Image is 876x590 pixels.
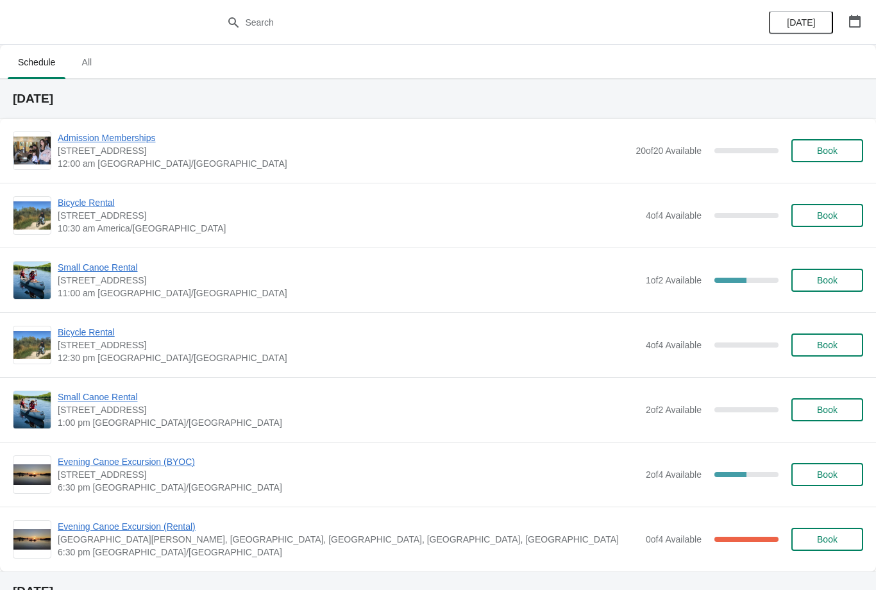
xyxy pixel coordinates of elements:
[58,520,639,533] span: Evening Canoe Excursion (Rental)
[13,132,51,169] img: Admission Memberships | 1 Snow Goose Bay, Stonewall, MB R0C 2Z0 | 12:00 am America/Winnipeg
[13,331,51,359] img: Bicycle Rental | 1 Snow Goose Bay, Stonewall, MB R0C 2Z0 | 12:30 pm America/Winnipeg
[58,209,639,222] span: [STREET_ADDRESS]
[817,469,838,480] span: Book
[636,146,702,156] span: 20 of 20 Available
[13,262,51,299] img: Small Canoe Rental | 1 Snow Goose Bay, Stonewall, MB R0C 2Z0 | 11:00 am America/Winnipeg
[58,131,629,144] span: Admission Memberships
[58,455,639,468] span: Evening Canoe Excursion (BYOC)
[58,533,639,546] span: [GEOGRAPHIC_DATA][PERSON_NAME], [GEOGRAPHIC_DATA], [GEOGRAPHIC_DATA], [GEOGRAPHIC_DATA], [GEOGRAP...
[245,11,657,34] input: Search
[646,210,702,221] span: 4 of 4 Available
[769,11,833,34] button: [DATE]
[791,528,863,551] button: Book
[817,405,838,415] span: Book
[791,333,863,357] button: Book
[791,463,863,486] button: Book
[13,464,51,485] img: Evening Canoe Excursion (BYOC) | 1 Snow Goose Bay, Stonewall, MB R0C 2Z0 | 6:30 pm America/Winnipeg
[58,261,639,274] span: Small Canoe Rental
[71,51,103,74] span: All
[13,529,51,550] img: Evening Canoe Excursion (Rental) | Oak Hammock Marsh Wetland Discovery Centre, Snow Goose Bay, St...
[646,469,702,480] span: 2 of 4 Available
[58,157,629,170] span: 12:00 am [GEOGRAPHIC_DATA]/[GEOGRAPHIC_DATA]
[8,51,65,74] span: Schedule
[646,340,702,350] span: 4 of 4 Available
[58,196,639,209] span: Bicycle Rental
[58,403,639,416] span: [STREET_ADDRESS]
[646,405,702,415] span: 2 of 2 Available
[58,481,639,494] span: 6:30 pm [GEOGRAPHIC_DATA]/[GEOGRAPHIC_DATA]
[791,269,863,292] button: Book
[791,139,863,162] button: Book
[817,534,838,544] span: Book
[646,534,702,544] span: 0 of 4 Available
[817,210,838,221] span: Book
[817,275,838,285] span: Book
[58,351,639,364] span: 12:30 pm [GEOGRAPHIC_DATA]/[GEOGRAPHIC_DATA]
[58,339,639,351] span: [STREET_ADDRESS]
[13,201,51,230] img: Bicycle Rental | 1 Snow Goose Bay, Stonewall, MB R0C 2Z0 | 10:30 am America/Winnipeg
[58,416,639,429] span: 1:00 pm [GEOGRAPHIC_DATA]/[GEOGRAPHIC_DATA]
[58,274,639,287] span: [STREET_ADDRESS]
[58,391,639,403] span: Small Canoe Rental
[58,144,629,157] span: [STREET_ADDRESS]
[58,222,639,235] span: 10:30 am America/[GEOGRAPHIC_DATA]
[787,17,815,28] span: [DATE]
[817,340,838,350] span: Book
[791,204,863,227] button: Book
[58,287,639,299] span: 11:00 am [GEOGRAPHIC_DATA]/[GEOGRAPHIC_DATA]
[817,146,838,156] span: Book
[791,398,863,421] button: Book
[58,546,639,559] span: 6:30 pm [GEOGRAPHIC_DATA]/[GEOGRAPHIC_DATA]
[58,468,639,481] span: [STREET_ADDRESS]
[13,391,51,428] img: Small Canoe Rental | 1 Snow Goose Bay, Stonewall, MB R0C 2Z0 | 1:00 pm America/Winnipeg
[646,275,702,285] span: 1 of 2 Available
[58,326,639,339] span: Bicycle Rental
[13,92,863,105] h2: [DATE]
